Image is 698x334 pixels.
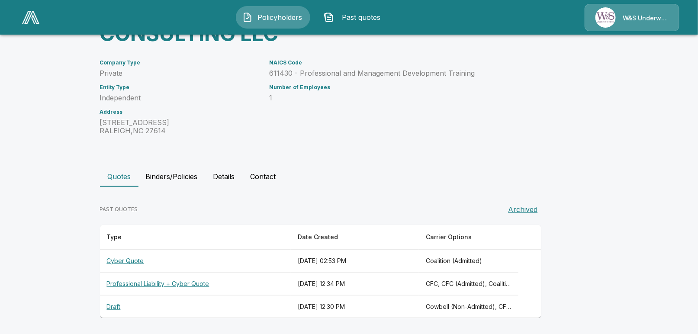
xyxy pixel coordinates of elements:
[100,119,259,135] p: [STREET_ADDRESS] RALEIGH , NC 27614
[100,166,139,187] button: Quotes
[317,6,392,29] button: Past quotes IconPast quotes
[505,201,541,218] button: Archived
[291,250,419,273] th: [DATE] 02:53 PM
[324,12,334,22] img: Past quotes Icon
[291,225,419,250] th: Date Created
[338,12,385,22] span: Past quotes
[100,109,259,115] h6: Address
[100,295,291,318] th: Draft
[22,11,39,24] img: AA Logo
[419,273,518,295] th: CFC, CFC (Admitted), Coalition (Admitted), Counterpart
[236,6,310,29] button: Policyholders IconPolicyholders
[291,295,419,318] th: [DATE] 12:30 PM
[270,84,514,90] h6: Number of Employees
[205,166,244,187] button: Details
[270,94,514,102] p: 1
[291,273,419,295] th: [DATE] 12:34 PM
[100,273,291,295] th: Professional Liability + Cyber Quote
[270,60,514,66] h6: NAICS Code
[244,166,283,187] button: Contact
[100,225,541,318] table: responsive table
[100,166,598,187] div: policyholder tabs
[100,69,259,77] p: Private
[100,225,291,250] th: Type
[242,12,253,22] img: Policyholders Icon
[100,60,259,66] h6: Company Type
[100,206,138,213] p: PAST QUOTES
[419,250,518,273] th: Coalition (Admitted)
[139,166,205,187] button: Binders/Policies
[419,295,518,318] th: Cowbell (Non-Admitted), CFC (Admitted), Coalition (Admitted), Tokio Marine TMHCC (Non-Admitted), ...
[256,12,304,22] span: Policyholders
[100,94,259,102] p: Independent
[419,225,518,250] th: Carrier Options
[100,250,291,273] th: Cyber Quote
[100,84,259,90] h6: Entity Type
[270,69,514,77] p: 611430 - Professional and Management Development Training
